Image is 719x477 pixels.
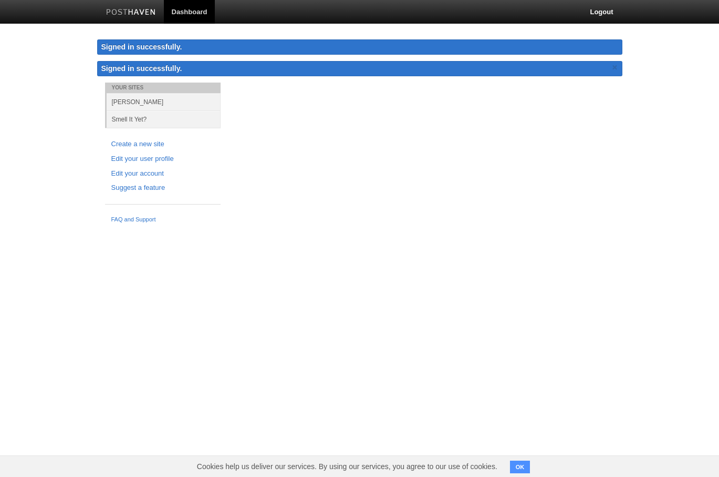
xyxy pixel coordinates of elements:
[97,39,622,55] div: Signed in successfully.
[186,456,508,477] span: Cookies help us deliver our services. By using our services, you agree to our use of cookies.
[101,64,182,73] span: Signed in successfully.
[111,154,214,165] a: Edit your user profile
[107,110,221,128] a: Smell It Yet?
[107,93,221,110] a: [PERSON_NAME]
[510,461,530,473] button: OK
[111,215,214,225] a: FAQ and Support
[106,9,156,17] img: Posthaven-bar
[610,61,620,74] a: ×
[111,182,214,194] a: Suggest a feature
[105,83,221,93] li: Your Sites
[111,139,214,150] a: Create a new site
[111,168,214,179] a: Edit your account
